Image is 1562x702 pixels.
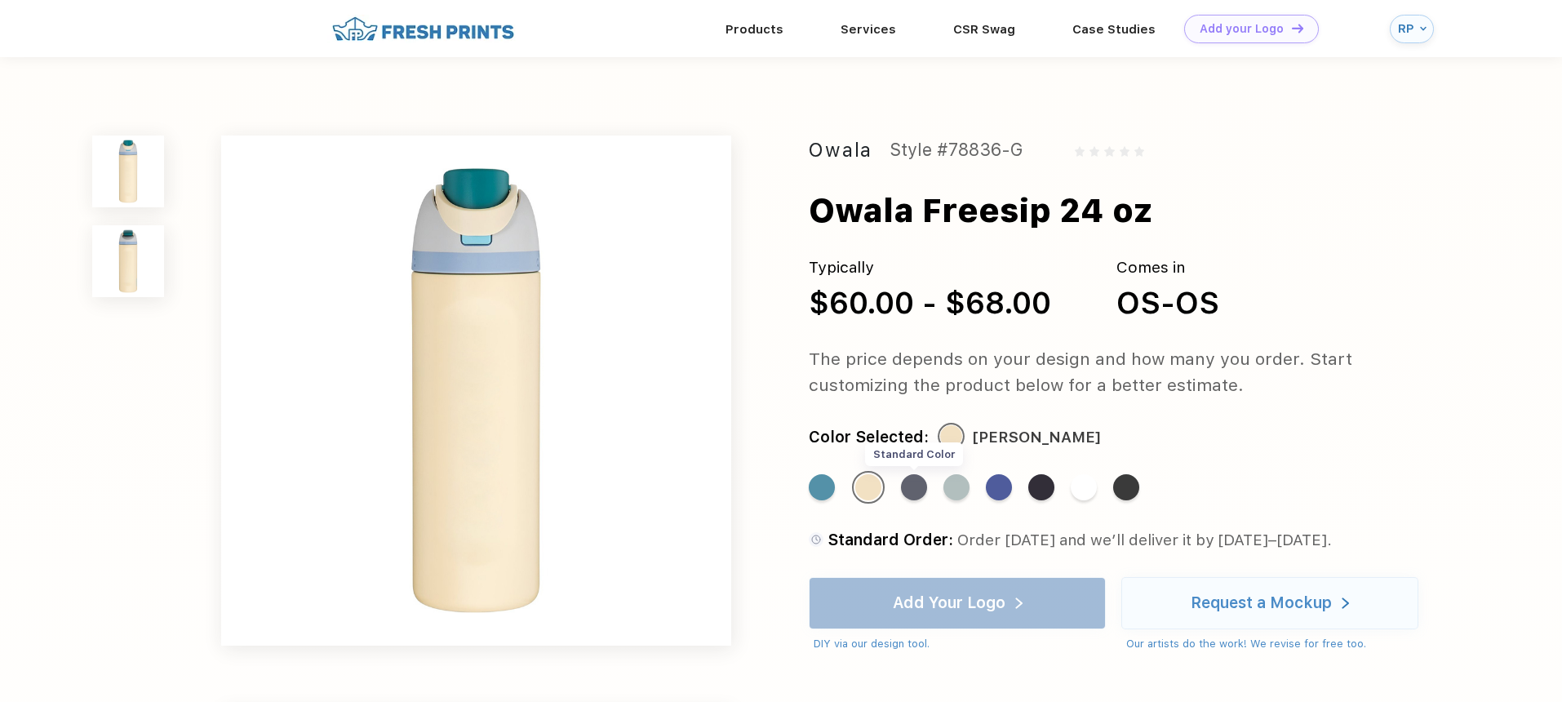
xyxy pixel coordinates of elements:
div: Off the grid [901,474,927,500]
a: CSR Swag [953,22,1015,37]
div: Sunny daze [855,474,881,500]
div: OS-OS [1116,280,1219,326]
div: [PERSON_NAME] [973,424,1101,451]
img: fo%20logo%202.webp [327,15,519,43]
div: Shy marshmallow [1071,474,1097,500]
img: gray_star.svg [1120,146,1129,156]
div: DIY via our design tool. [814,636,1106,652]
img: func=resize&h=100 [92,136,164,207]
div: Comes in [1116,256,1219,280]
div: $60.00 - $68.00 [809,280,1051,326]
div: Blue jay [986,474,1012,500]
div: Very very dark [1113,474,1139,500]
div: Owala [809,136,872,165]
img: white arrow [1342,598,1349,610]
div: Add your Logo [1200,22,1284,36]
img: standard order [809,532,823,547]
div: Owala Freesip 24 oz [809,186,1152,235]
div: Night safari [1028,474,1054,500]
img: func=resize&h=640 [221,136,731,646]
a: Products [726,22,783,37]
div: Our artists do the work! We revise for free too. [1126,636,1418,652]
img: gray_star.svg [1089,146,1099,156]
span: Order [DATE] and we’ll deliver it by [DATE]–[DATE]. [957,531,1332,549]
div: RP [1398,22,1416,36]
div: The price depends on your design and how many you order. Start customizing the product below for ... [809,346,1449,398]
div: Typically [809,256,1051,280]
span: Standard Order: [828,531,953,549]
img: arrow_down_blue.svg [1420,25,1427,32]
a: Services [841,22,896,37]
div: Blue oasis [809,474,835,500]
img: func=resize&h=100 [92,225,164,297]
div: Calm waters [943,474,970,500]
img: gray_star.svg [1075,146,1085,156]
div: Request a Mockup [1191,595,1332,611]
img: DT [1292,24,1303,33]
img: gray_star.svg [1134,146,1144,156]
img: gray_star.svg [1104,146,1114,156]
div: Style #78836-G [890,136,1023,165]
div: Color Selected: [809,424,929,451]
